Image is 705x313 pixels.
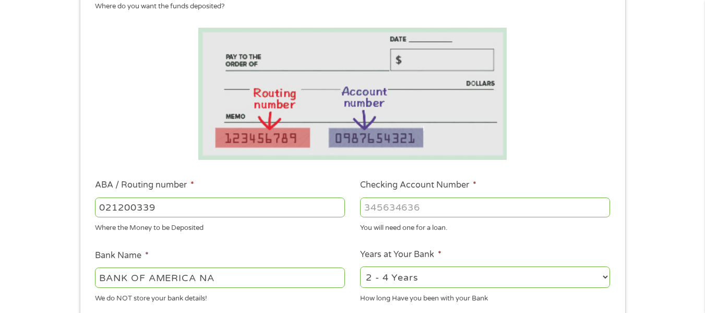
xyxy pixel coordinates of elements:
[360,180,476,191] label: Checking Account Number
[95,250,149,261] label: Bank Name
[360,249,441,260] label: Years at Your Bank
[360,219,610,234] div: You will need one for a loan.
[95,198,345,217] input: 263177916
[95,219,345,234] div: Where the Money to be Deposited
[360,198,610,217] input: 345634636
[95,289,345,304] div: We do NOT store your bank details!
[95,180,194,191] label: ABA / Routing number
[360,289,610,304] div: How long Have you been with your Bank
[198,28,507,160] img: Routing number location
[95,2,602,12] div: Where do you want the funds deposited?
